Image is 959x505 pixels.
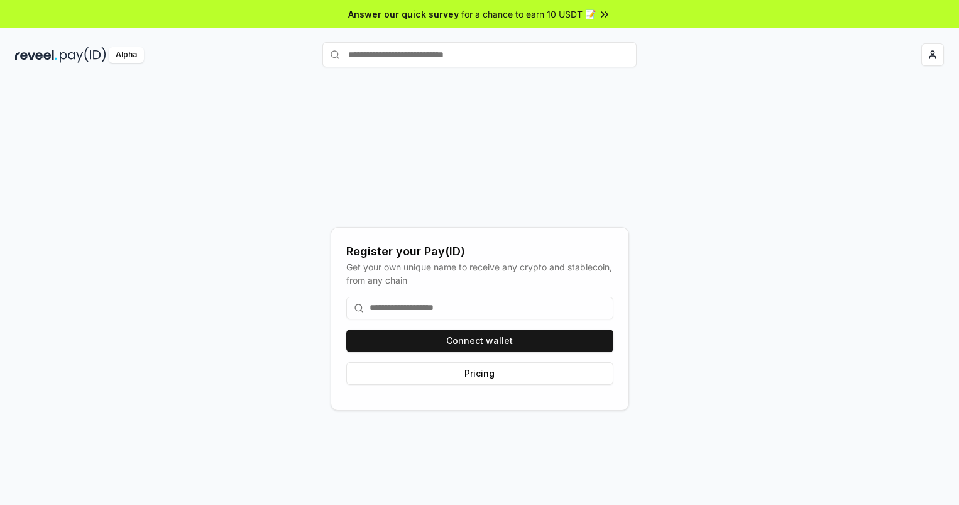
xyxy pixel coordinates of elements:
button: Connect wallet [346,330,613,352]
div: Get your own unique name to receive any crypto and stablecoin, from any chain [346,260,613,287]
button: Pricing [346,362,613,385]
span: for a chance to earn 10 USDT 📝 [461,8,596,21]
img: reveel_dark [15,47,57,63]
img: pay_id [60,47,106,63]
div: Register your Pay(ID) [346,243,613,260]
span: Answer our quick survey [348,8,459,21]
div: Alpha [109,47,144,63]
